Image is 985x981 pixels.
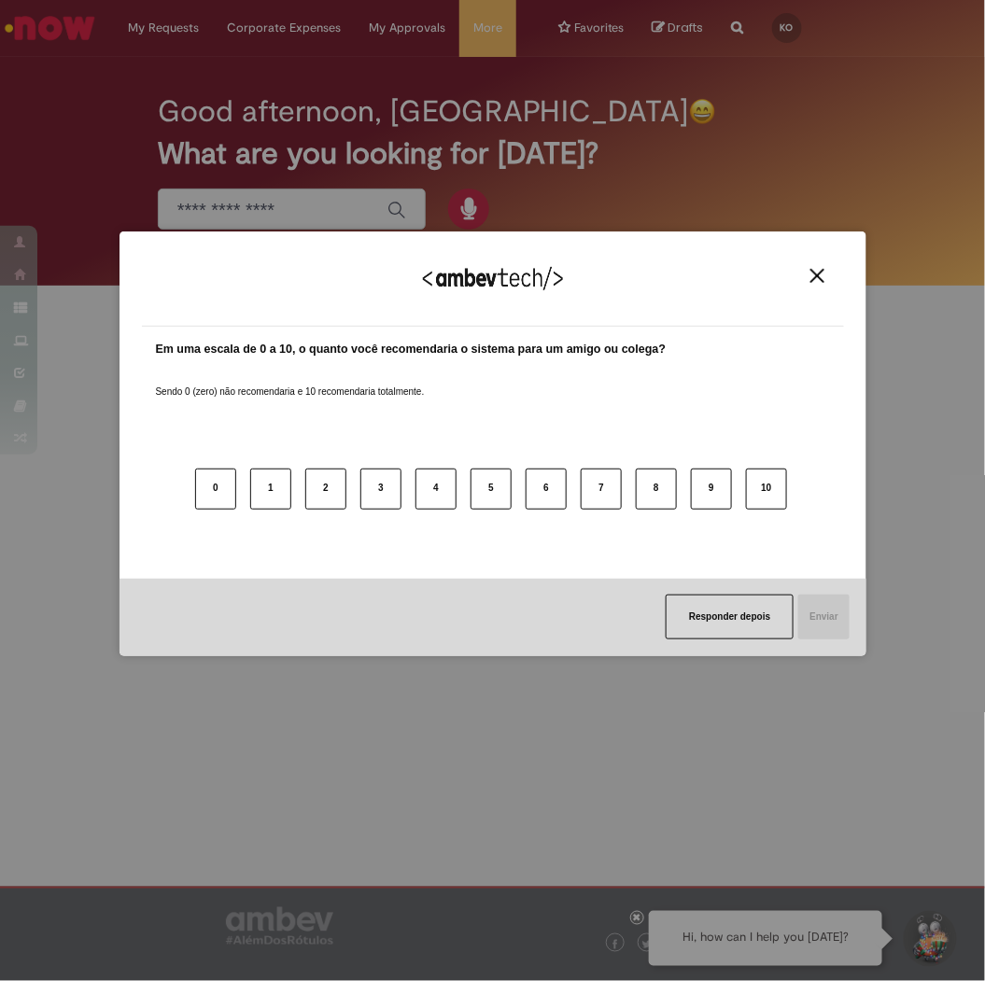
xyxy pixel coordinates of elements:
[805,268,830,284] button: Close
[666,595,794,639] button: Responder depois
[250,469,291,510] button: 1
[526,469,567,510] button: 6
[746,469,787,510] button: 10
[691,469,732,510] button: 9
[156,341,667,358] label: Em uma escala de 0 a 10, o quanto você recomendaria o sistema para um amigo ou colega?
[360,469,401,510] button: 3
[471,469,512,510] button: 5
[195,469,236,510] button: 0
[636,469,677,510] button: 8
[423,267,563,290] img: Logo Ambevtech
[305,469,346,510] button: 2
[156,363,425,399] label: Sendo 0 (zero) não recomendaria e 10 recomendaria totalmente.
[415,469,457,510] button: 4
[581,469,622,510] button: 7
[810,269,824,283] img: Close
